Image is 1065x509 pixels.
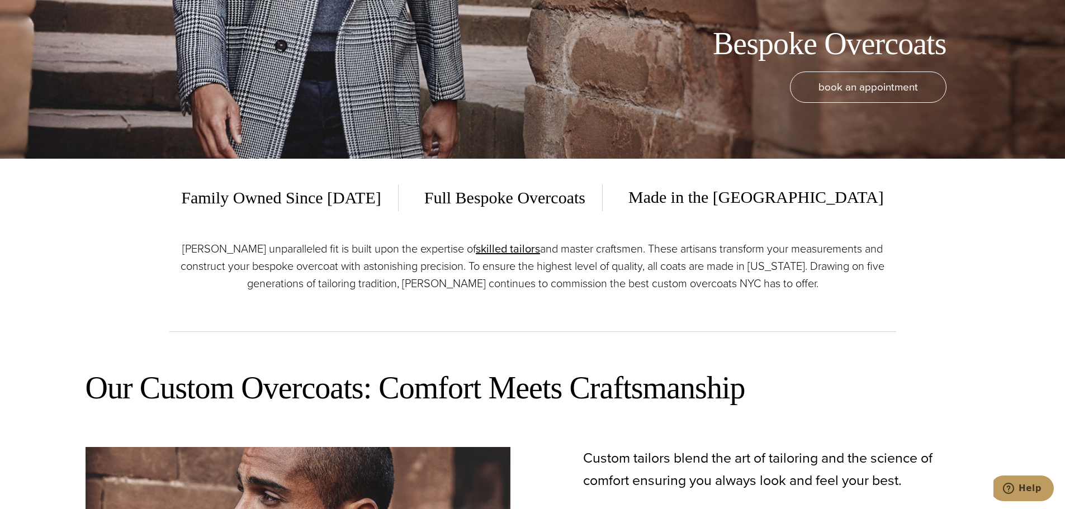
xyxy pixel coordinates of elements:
[612,184,884,211] span: Made in the [GEOGRAPHIC_DATA]
[818,79,918,95] span: book an appointment
[993,475,1054,503] iframe: Opens a widget where you can chat to one of our agents
[476,240,540,257] a: skilled tailors
[790,72,946,103] a: book an appointment
[181,184,398,211] span: Family Owned Since [DATE]
[583,447,980,492] p: Custom tailors blend the art of tailoring and the science of comfort ensuring you always look and...
[408,184,603,211] span: Full Bespoke Overcoats
[713,25,946,63] h1: Bespoke Overcoats
[86,368,980,408] h2: Our Custom Overcoats: Comfort Meets Craftsmanship
[169,240,896,292] p: [PERSON_NAME] unparalleled fit is built upon the expertise of and master craftsmen. These artisan...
